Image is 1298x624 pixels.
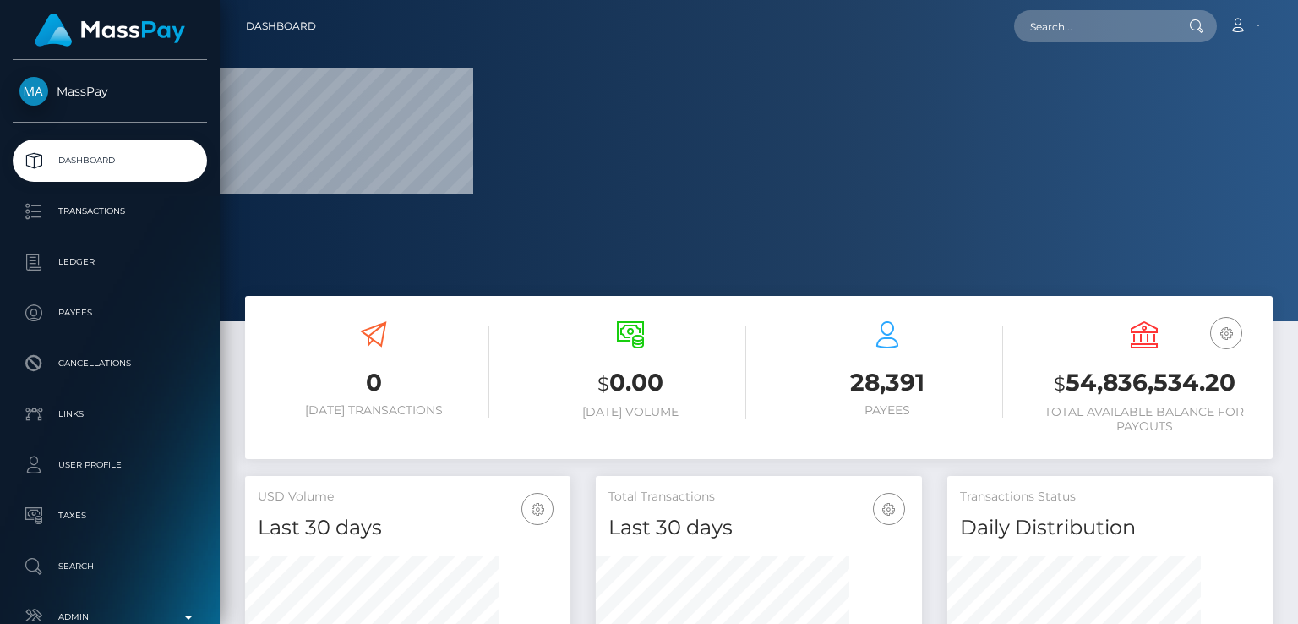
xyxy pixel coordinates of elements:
[19,351,200,376] p: Cancellations
[13,190,207,233] a: Transactions
[13,495,207,537] a: Taxes
[13,342,207,385] a: Cancellations
[1054,372,1066,396] small: $
[608,489,908,506] h5: Total Transactions
[19,503,200,528] p: Taxes
[13,444,207,486] a: User Profile
[960,489,1260,506] h5: Transactions Status
[1028,405,1260,434] h6: Total Available Balance for Payouts
[35,14,185,47] img: MassPay Logo
[258,366,489,399] h3: 0
[960,513,1260,543] h4: Daily Distribution
[258,513,558,543] h4: Last 30 days
[772,403,1003,418] h6: Payees
[246,8,316,44] a: Dashboard
[19,249,200,275] p: Ledger
[597,372,609,396] small: $
[1014,10,1173,42] input: Search...
[13,545,207,588] a: Search
[19,300,200,326] p: Payees
[772,366,1003,399] h3: 28,391
[19,402,200,427] p: Links
[19,199,200,224] p: Transactions
[13,84,207,99] span: MassPay
[13,140,207,182] a: Dashboard
[19,554,200,579] p: Search
[13,241,207,283] a: Ledger
[19,77,48,106] img: MassPay
[608,513,908,543] h4: Last 30 days
[1028,366,1260,401] h3: 54,836,534.20
[515,405,746,419] h6: [DATE] Volume
[13,292,207,334] a: Payees
[258,403,489,418] h6: [DATE] Transactions
[19,452,200,478] p: User Profile
[13,393,207,435] a: Links
[19,148,200,173] p: Dashboard
[258,489,558,506] h5: USD Volume
[515,366,746,401] h3: 0.00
